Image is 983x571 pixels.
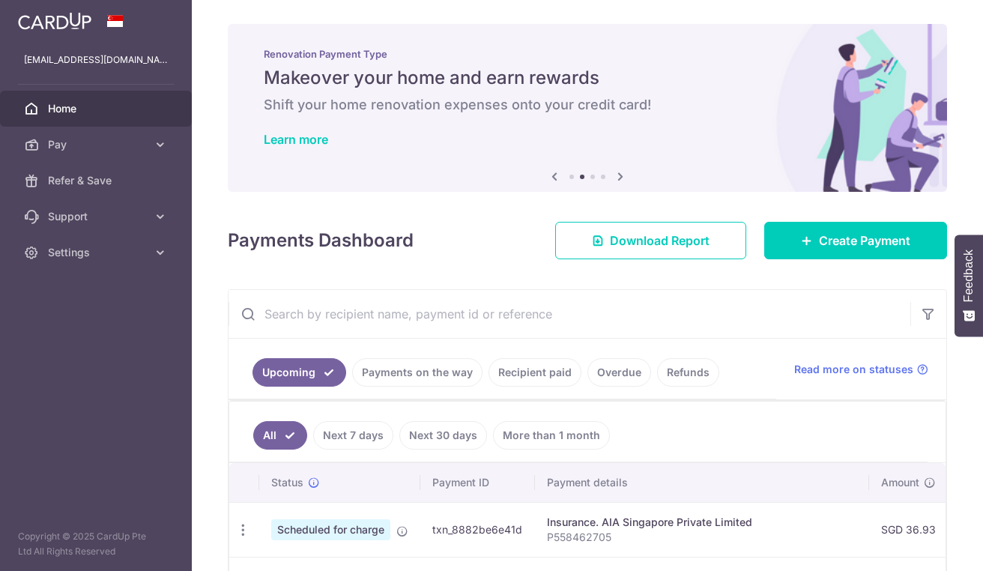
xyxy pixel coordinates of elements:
[253,421,307,450] a: All
[48,173,147,188] span: Refer & Save
[535,463,869,502] th: Payment details
[420,502,535,557] td: txn_8882be6e41d
[764,222,947,259] a: Create Payment
[955,235,983,336] button: Feedback - Show survey
[264,96,911,114] h6: Shift your home renovation expenses onto your credit card!
[547,530,857,545] p: P558462705
[313,421,393,450] a: Next 7 days
[24,52,168,67] p: [EMAIL_ADDRESS][DOMAIN_NAME]
[48,245,147,260] span: Settings
[252,358,346,387] a: Upcoming
[352,358,483,387] a: Payments on the way
[18,12,91,30] img: CardUp
[264,48,911,60] p: Renovation Payment Type
[48,209,147,224] span: Support
[887,526,968,564] iframe: Opens a widget where you can find more information
[489,358,581,387] a: Recipient paid
[881,475,919,490] span: Amount
[869,502,955,557] td: SGD 36.93
[794,362,928,377] a: Read more on statuses
[228,24,947,192] img: Renovation banner
[264,132,328,147] a: Learn more
[657,358,719,387] a: Refunds
[271,519,390,540] span: Scheduled for charge
[962,250,976,302] span: Feedback
[420,463,535,502] th: Payment ID
[819,232,910,250] span: Create Payment
[48,137,147,152] span: Pay
[229,290,910,338] input: Search by recipient name, payment id or reference
[794,362,913,377] span: Read more on statuses
[555,222,746,259] a: Download Report
[48,101,147,116] span: Home
[610,232,710,250] span: Download Report
[264,66,911,90] h5: Makeover your home and earn rewards
[271,475,303,490] span: Status
[587,358,651,387] a: Overdue
[493,421,610,450] a: More than 1 month
[547,515,857,530] div: Insurance. AIA Singapore Private Limited
[399,421,487,450] a: Next 30 days
[228,227,414,254] h4: Payments Dashboard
